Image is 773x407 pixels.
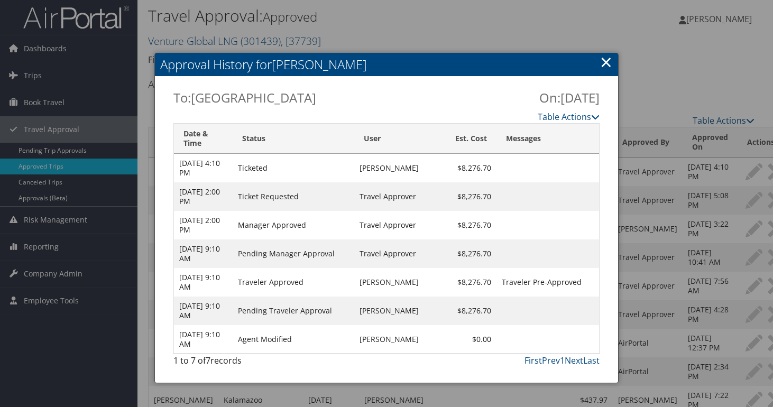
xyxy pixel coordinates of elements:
[354,325,441,354] td: [PERSON_NAME]
[233,325,354,354] td: Agent Modified
[560,355,565,366] a: 1
[155,53,618,76] h2: Approval History for
[233,211,354,239] td: Manager Approved
[496,124,599,154] th: Messages: activate to sort column ascending
[496,268,599,297] td: Traveler Pre-Approved
[394,89,600,107] h2: On:
[233,154,354,182] td: Ticketed
[354,154,441,182] td: [PERSON_NAME]
[233,297,354,325] td: Pending Traveler Approval
[354,268,441,297] td: [PERSON_NAME]
[441,124,496,154] th: Est. Cost: activate to sort column ascending
[174,297,233,325] td: [DATE] 9:10 AM
[441,297,496,325] td: $8,276.70
[354,297,441,325] td: [PERSON_NAME]
[174,268,233,297] td: [DATE] 9:10 AM
[174,154,233,182] td: [DATE] 4:10 PM
[354,211,441,239] td: Travel Approver
[583,355,600,366] a: Last
[542,355,560,366] a: Prev
[233,239,354,268] td: Pending Manager Approval
[174,182,233,211] td: [DATE] 2:00 PM
[441,182,496,211] td: $8,276.70
[174,124,233,154] th: Date & Time: activate to sort column ascending
[441,268,496,297] td: $8,276.70
[560,89,600,106] span: [DATE]
[272,55,367,73] span: [PERSON_NAME]
[174,211,233,239] td: [DATE] 2:00 PM
[441,211,496,239] td: $8,276.70
[191,89,316,106] span: [GEOGRAPHIC_DATA]
[233,124,354,154] th: Status: activate to sort column ascending
[441,239,496,268] td: $8,276.70
[174,239,233,268] td: [DATE] 9:10 AM
[233,268,354,297] td: Traveler Approved
[233,182,354,211] td: Ticket Requested
[600,51,612,72] a: ×
[524,355,542,366] a: First
[441,325,496,354] td: $0.00
[354,182,441,211] td: Travel Approver
[173,89,379,107] h2: To:
[354,124,441,154] th: User: activate to sort column ascending
[538,111,600,123] a: Table Actions
[441,154,496,182] td: $8,276.70
[565,355,583,366] a: Next
[206,355,210,366] span: 7
[354,239,441,268] td: Travel Approver
[173,354,268,372] div: 1 to 7 of records
[174,325,233,354] td: [DATE] 9:10 AM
